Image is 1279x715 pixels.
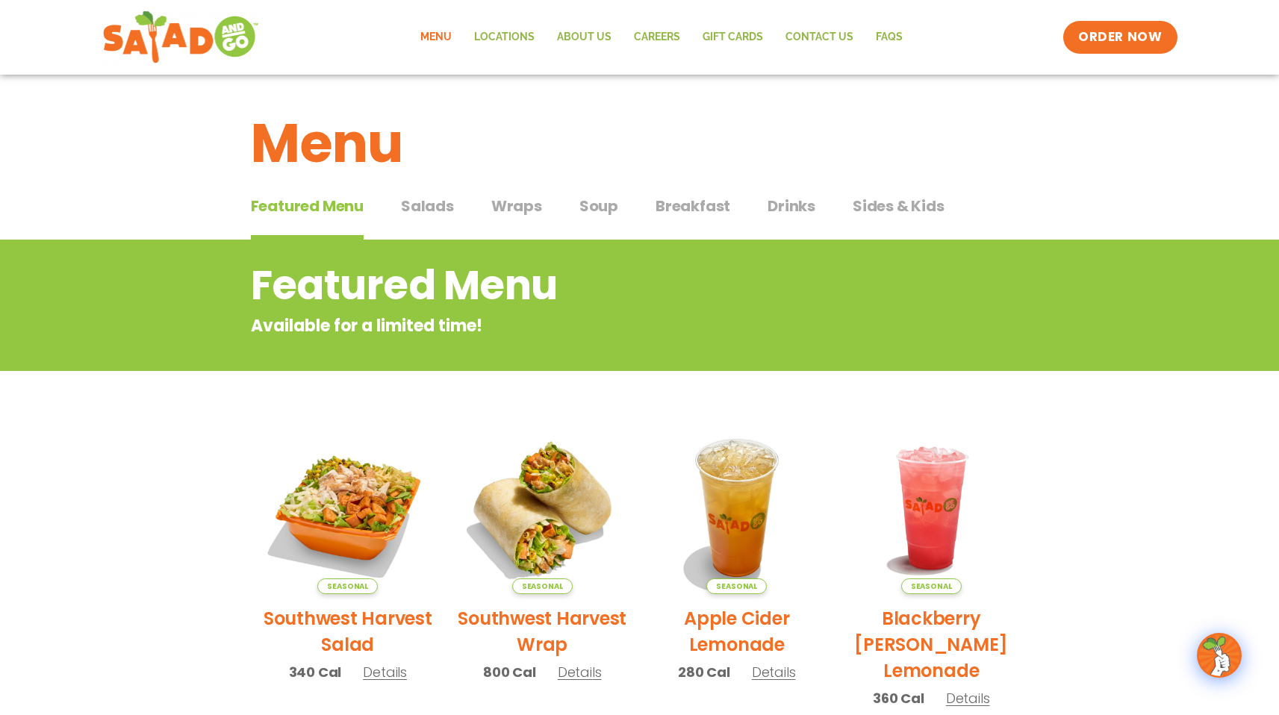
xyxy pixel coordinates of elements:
span: ORDER NOW [1078,28,1162,46]
nav: Menu [409,20,914,54]
span: Seasonal [512,578,573,594]
a: ORDER NOW [1063,21,1177,54]
p: Available for a limited time! [251,313,909,338]
a: About Us [546,20,623,54]
span: Sides & Kids [853,195,945,217]
img: Product photo for Apple Cider Lemonade [651,422,824,594]
span: 800 Cal [483,662,536,682]
span: Details [752,663,796,681]
a: Menu [409,20,463,54]
img: new-SAG-logo-768×292 [102,7,260,67]
span: Details [558,663,602,681]
span: 340 Cal [289,662,342,682]
span: Details [363,663,407,681]
a: Locations [463,20,546,54]
a: FAQs [865,20,914,54]
img: wpChatIcon [1198,634,1240,676]
h2: Featured Menu [251,255,909,316]
a: GIFT CARDS [691,20,774,54]
span: Featured Menu [251,195,364,217]
span: Soup [579,195,618,217]
div: Tabbed content [251,190,1029,240]
h2: Apple Cider Lemonade [651,605,824,658]
span: Wraps [491,195,542,217]
img: Product photo for Southwest Harvest Salad [262,422,435,594]
span: 280 Cal [678,662,730,682]
span: Seasonal [706,578,767,594]
span: 360 Cal [873,688,924,708]
h2: Southwest Harvest Salad [262,605,435,658]
a: Careers [623,20,691,54]
a: Contact Us [774,20,865,54]
span: Details [946,689,990,708]
span: Drinks [768,195,815,217]
img: Product photo for Southwest Harvest Wrap [456,422,629,594]
h2: Blackberry [PERSON_NAME] Lemonade [845,605,1018,684]
h1: Menu [251,103,1029,184]
span: Seasonal [901,578,962,594]
span: Seasonal [317,578,378,594]
h2: Southwest Harvest Wrap [456,605,629,658]
span: Salads [401,195,454,217]
span: Breakfast [656,195,730,217]
img: Product photo for Blackberry Bramble Lemonade [845,422,1018,594]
